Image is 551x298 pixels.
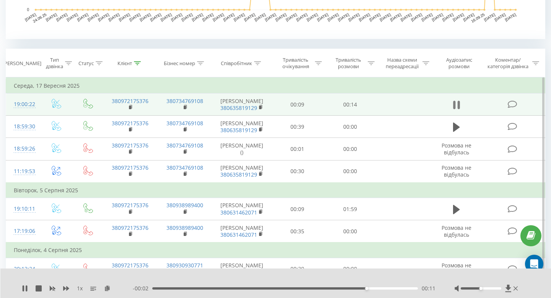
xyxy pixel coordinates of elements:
[220,209,257,216] a: 380631462071
[166,120,203,127] a: 380734769108
[494,12,506,22] text: [DATE]
[129,12,141,22] text: [DATE]
[400,12,412,22] text: [DATE]
[278,57,313,70] div: Тривалість очікування
[452,12,465,22] text: [DATE]
[243,12,256,22] text: [DATE]
[112,120,148,127] a: 380972175376
[331,57,366,70] div: Тривалість розмови
[220,231,257,238] a: 380631462071
[421,12,434,22] text: [DATE]
[390,12,402,22] text: [DATE]
[14,119,32,134] div: 18:59:30
[118,12,131,22] text: [DATE]
[275,12,287,22] text: [DATE]
[324,93,377,116] td: 00:14
[112,224,148,231] a: 380972175376
[220,126,257,134] a: 380635819129
[202,12,214,22] text: [DATE]
[3,60,41,67] div: [PERSON_NAME]
[324,138,377,160] td: 00:00
[14,97,32,112] div: 19:00:22
[271,138,324,160] td: 00:01
[486,57,530,70] div: Коментар/категорія дзвінка
[212,93,271,116] td: [PERSON_NAME]
[442,12,454,22] text: [DATE]
[212,12,225,22] text: [DATE]
[365,287,368,290] div: Accessibility label
[112,164,148,171] a: 380972175376
[222,12,235,22] text: [DATE]
[442,142,471,156] span: Розмова не відбулась
[112,201,148,209] a: 380972175376
[45,12,58,22] text: [DATE]
[14,164,32,179] div: 11:19:53
[337,12,350,22] text: [DATE]
[264,12,277,22] text: [DATE]
[470,12,486,23] text: 16.09.25
[14,224,32,239] div: 17:19:06
[108,12,120,22] text: [DATE]
[181,12,193,22] text: [DATE]
[271,160,324,183] td: 00:30
[438,57,480,70] div: Аудіозапис розмови
[46,57,63,70] div: Тип дзвінка
[442,224,471,238] span: Розмова не відбулась
[379,12,391,22] text: [DATE]
[212,160,271,183] td: [PERSON_NAME]
[160,12,173,22] text: [DATE]
[112,262,148,269] a: 380972175376
[442,164,471,178] span: Розмова не відбулась
[150,12,162,22] text: [DATE]
[327,12,339,22] text: [DATE]
[133,285,152,292] span: - 00:02
[14,141,32,156] div: 18:59:26
[112,142,148,149] a: 380972175376
[463,12,475,22] text: [DATE]
[504,12,517,22] text: [DATE]
[14,201,32,216] div: 19:10:11
[24,12,37,22] text: [DATE]
[285,12,298,22] text: [DATE]
[431,12,444,22] text: [DATE]
[6,78,545,93] td: Середа, 17 Вересня 2025
[166,224,203,231] a: 380938989400
[6,183,545,198] td: Вівторок, 5 Серпня 2025
[271,198,324,220] td: 00:09
[324,116,377,138] td: 00:00
[112,97,148,105] a: 380972175376
[358,12,371,22] text: [DATE]
[117,60,132,67] div: Клієнт
[324,258,377,280] td: 00:00
[383,57,421,70] div: Назва схеми переадресації
[191,12,204,22] text: [DATE]
[422,285,435,292] span: 00:11
[316,12,329,22] text: [DATE]
[166,142,203,149] a: 380734769108
[220,104,257,111] a: 380635819129
[525,255,543,273] div: Open Intercom Messenger
[295,12,308,22] text: [DATE]
[212,220,271,243] td: [PERSON_NAME]
[55,12,68,22] text: [DATE]
[324,220,377,243] td: 00:00
[66,12,78,22] text: [DATE]
[77,285,83,292] span: 1 x
[166,164,203,171] a: 380734769108
[324,198,377,220] td: 01:59
[271,220,324,243] td: 00:35
[32,12,47,23] text: 24.06.25
[170,12,183,22] text: [DATE]
[254,12,266,22] text: [DATE]
[166,97,203,105] a: 380734769108
[212,198,271,220] td: [PERSON_NAME]
[166,262,203,269] a: 380930930771
[271,258,324,280] td: 00:39
[212,138,271,160] td: [PERSON_NAME] ()
[221,60,252,67] div: Співробітник
[220,171,257,178] a: 380635819129
[27,8,29,12] text: 0
[212,258,271,280] td: [PERSON_NAME] ()
[166,201,203,209] a: 380938989400
[410,12,423,22] text: [DATE]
